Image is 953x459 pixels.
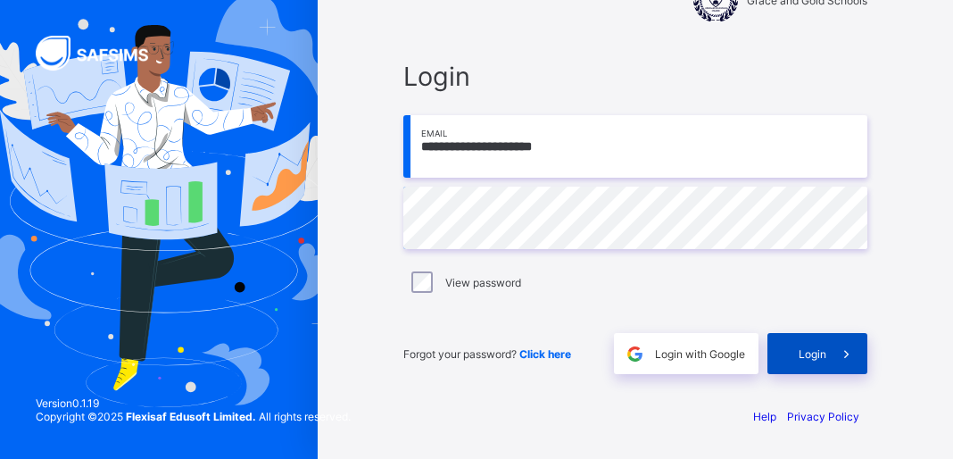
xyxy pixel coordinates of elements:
[625,344,645,364] img: google.396cfc9801f0270233282035f929180a.svg
[403,61,867,92] span: Login
[655,347,745,361] span: Login with Google
[519,347,571,361] a: Click here
[403,347,571,361] span: Forgot your password?
[36,36,170,71] img: SAFSIMS Logo
[799,347,826,361] span: Login
[36,410,351,423] span: Copyright © 2025 All rights reserved.
[445,276,521,289] label: View password
[36,396,351,410] span: Version 0.1.19
[787,410,859,423] a: Privacy Policy
[126,410,256,423] strong: Flexisaf Edusoft Limited.
[753,410,776,423] a: Help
